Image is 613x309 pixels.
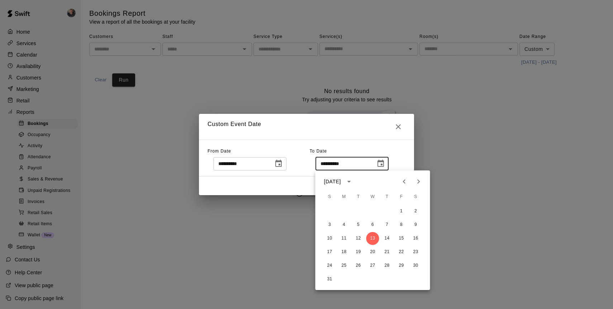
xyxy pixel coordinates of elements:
[323,218,336,231] button: 3
[409,190,422,204] span: Saturday
[352,232,365,245] button: 12
[366,190,379,204] span: Wednesday
[352,246,365,259] button: 19
[409,218,422,231] button: 9
[338,232,351,245] button: 11
[323,232,336,245] button: 10
[338,259,351,272] button: 25
[409,259,422,272] button: 30
[366,232,379,245] button: 13
[352,218,365,231] button: 5
[338,190,351,204] span: Monday
[395,259,408,272] button: 29
[391,120,405,134] button: Close
[409,232,422,245] button: 16
[199,114,414,140] h2: Custom Event Date
[374,156,388,171] button: Choose date, selected date is Aug 13, 2025
[324,178,341,185] div: [DATE]
[323,259,336,272] button: 24
[397,174,412,189] button: Previous month
[323,246,336,259] button: 17
[338,246,351,259] button: 18
[366,259,379,272] button: 27
[323,190,336,204] span: Sunday
[381,246,394,259] button: 21
[338,218,351,231] button: 4
[310,149,327,154] span: To Date
[343,175,355,188] button: calendar view is open, switch to year view
[366,246,379,259] button: 20
[381,232,394,245] button: 14
[395,205,408,218] button: 1
[381,259,394,272] button: 28
[352,190,365,204] span: Tuesday
[323,273,336,286] button: 31
[395,232,408,245] button: 15
[271,156,286,171] button: Choose date, selected date is Aug 6, 2025
[381,218,394,231] button: 7
[395,218,408,231] button: 8
[409,246,422,259] button: 23
[381,190,394,204] span: Thursday
[395,246,408,259] button: 22
[208,149,231,154] span: From Date
[409,205,422,218] button: 2
[352,259,365,272] button: 26
[395,190,408,204] span: Friday
[366,218,379,231] button: 6
[412,174,426,189] button: Next month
